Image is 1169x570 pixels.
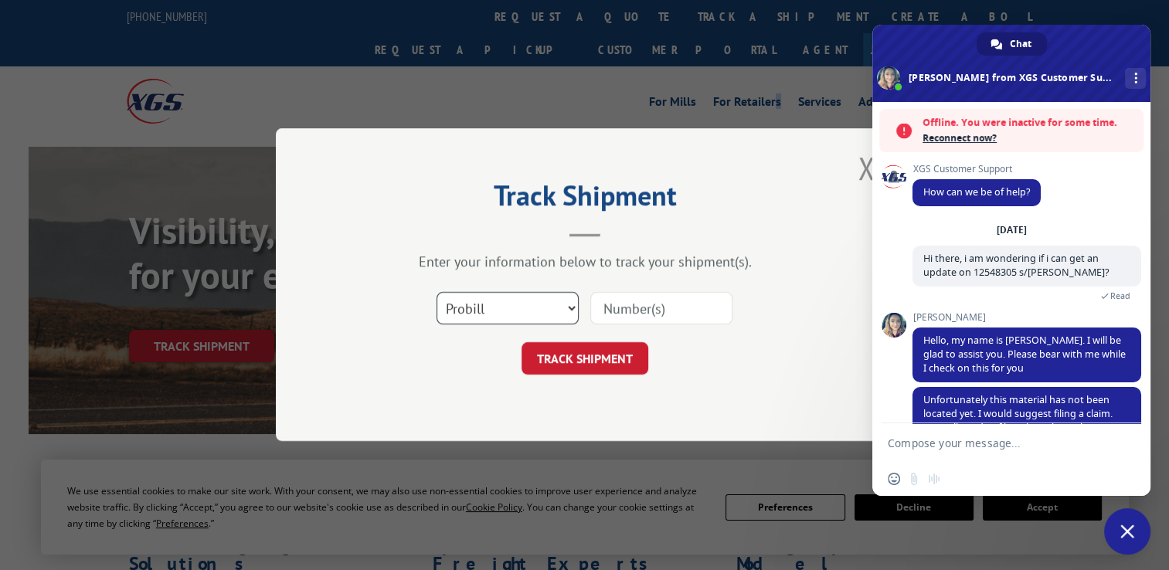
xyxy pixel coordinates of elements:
[997,226,1027,235] div: [DATE]
[888,473,900,485] span: Insert an emoji
[923,252,1109,279] span: Hi there, i am wondering if i can get an update on 12548305 s/[PERSON_NAME]?
[923,334,1126,375] span: Hello, my name is [PERSON_NAME]. I will be glad to assist you. Please bear with me while I check ...
[912,312,1141,323] span: [PERSON_NAME]
[923,393,1130,476] span: Unfortunately this material has not been located yet. I would suggest filing a claim. You will ne...
[977,32,1047,56] div: Chat
[1125,68,1146,89] div: More channels
[888,436,1101,450] textarea: Compose your message...
[1010,32,1031,56] span: Chat
[522,343,648,375] button: TRACK SHIPMENT
[923,185,1030,198] span: How can we be of help?
[353,253,817,271] div: Enter your information below to track your shipment(s).
[858,148,875,188] button: Close modal
[912,164,1041,175] span: XGS Customer Support
[590,293,732,325] input: Number(s)
[923,115,1136,131] span: Offline. You were inactive for some time.
[353,185,817,214] h2: Track Shipment
[1110,290,1130,301] span: Read
[1104,508,1150,555] div: Close chat
[923,131,1136,146] span: Reconnect now?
